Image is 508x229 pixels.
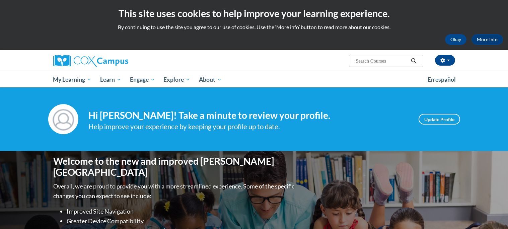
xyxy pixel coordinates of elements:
[419,114,460,125] a: Update Profile
[445,34,466,45] button: Okay
[163,76,190,84] span: Explore
[471,34,503,45] a: More Info
[49,72,96,87] a: My Learning
[126,72,159,87] a: Engage
[355,57,409,65] input: Search Courses
[409,57,419,65] button: Search
[481,202,503,224] iframe: Button to launch messaging window
[199,76,222,84] span: About
[159,72,195,87] a: Explore
[5,7,503,20] h2: This site uses cookies to help improve your learning experience.
[53,55,128,67] img: Cox Campus
[53,156,296,178] h1: Welcome to the new and improved [PERSON_NAME][GEOGRAPHIC_DATA]
[5,23,503,31] p: By continuing to use the site you agree to our use of cookies. Use the ‘More info’ button to read...
[48,104,78,134] img: Profile Image
[53,76,91,84] span: My Learning
[53,181,296,201] p: Overall, we are proud to provide you with a more streamlined experience. Some of the specific cha...
[100,76,121,84] span: Learn
[88,121,409,132] div: Help improve your experience by keeping your profile up to date.
[195,72,226,87] a: About
[130,76,155,84] span: Engage
[96,72,126,87] a: Learn
[53,55,180,67] a: Cox Campus
[88,110,409,121] h4: Hi [PERSON_NAME]! Take a minute to review your profile.
[67,216,296,226] li: Greater Device Compatibility
[428,76,456,83] span: En español
[67,207,296,216] li: Improved Site Navigation
[43,72,465,87] div: Main menu
[435,55,455,66] button: Account Settings
[423,73,460,87] a: En español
